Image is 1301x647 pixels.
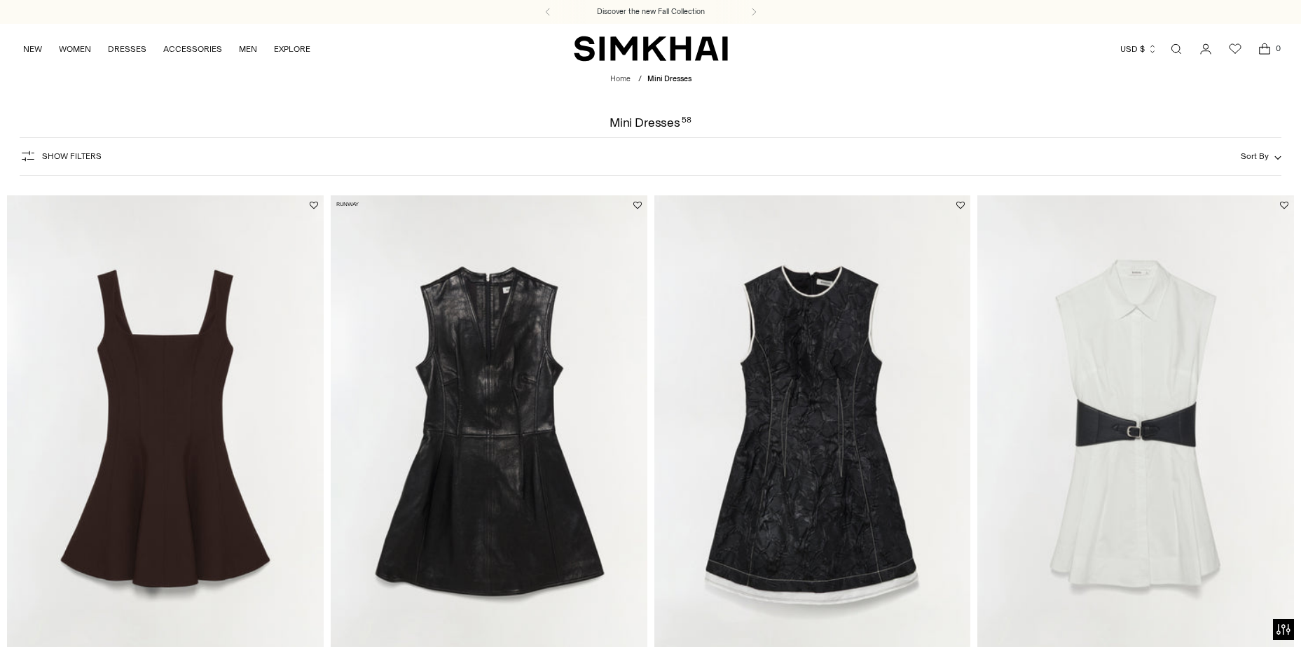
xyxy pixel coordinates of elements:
a: Go to the account page [1192,35,1220,63]
a: Open cart modal [1251,35,1279,63]
button: Add to Wishlist [310,201,318,209]
a: Home [610,74,631,83]
nav: breadcrumbs [610,74,691,85]
a: ACCESSORIES [163,34,222,64]
a: WOMEN [59,34,91,64]
button: USD $ [1120,34,1157,64]
a: Wishlist [1221,35,1249,63]
span: Mini Dresses [647,74,691,83]
button: Add to Wishlist [956,201,965,209]
button: Show Filters [20,145,102,167]
div: 58 [682,116,691,129]
a: NEW [23,34,42,64]
button: Add to Wishlist [633,201,642,209]
a: DRESSES [108,34,146,64]
a: Discover the new Fall Collection [597,6,705,18]
a: MEN [239,34,257,64]
button: Sort By [1241,148,1281,164]
a: EXPLORE [274,34,310,64]
span: 0 [1272,42,1284,55]
div: / [638,74,642,85]
a: SIMKHAI [574,35,728,62]
span: Show Filters [42,151,102,161]
h1: Mini Dresses [610,116,691,129]
button: Add to Wishlist [1280,201,1288,209]
a: Open search modal [1162,35,1190,63]
span: Sort By [1241,151,1269,161]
